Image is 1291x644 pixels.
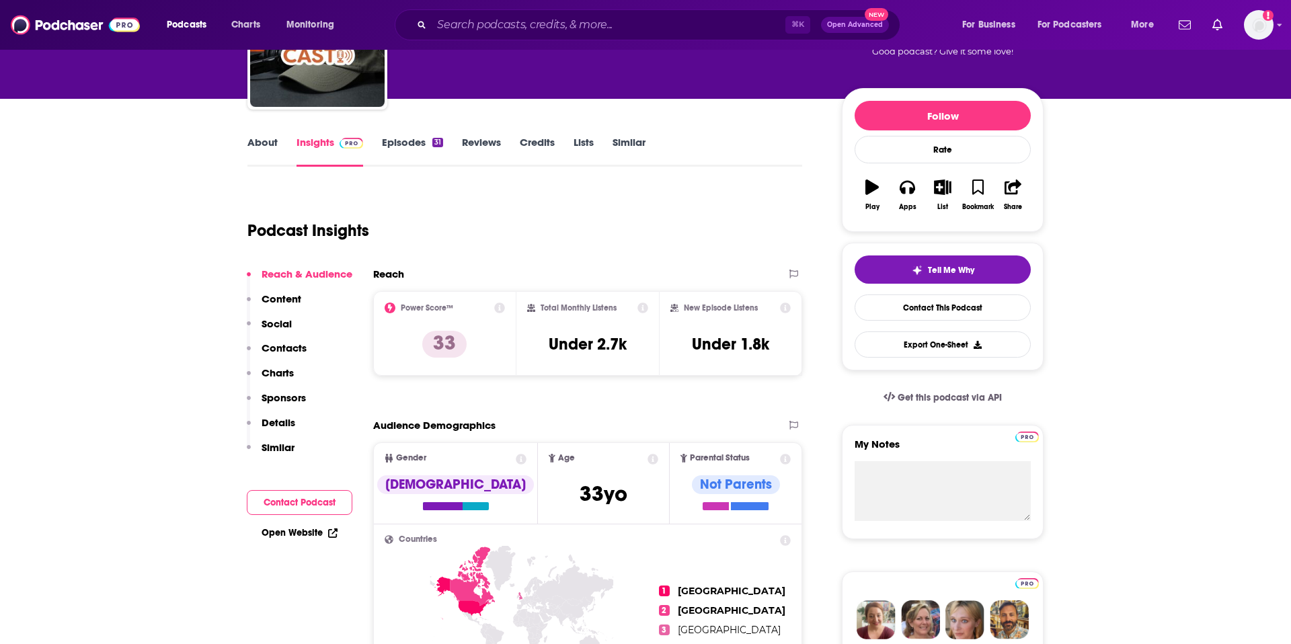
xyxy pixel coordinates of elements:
button: open menu [157,14,224,36]
a: InsightsPodchaser Pro [297,136,363,167]
button: Contact Podcast [247,490,352,515]
div: Bookmark [962,203,994,211]
span: Logged in as roneledotsonRAD [1244,10,1274,40]
a: Lists [574,136,594,167]
a: About [247,136,278,167]
button: Show profile menu [1244,10,1274,40]
span: 1 [659,586,670,596]
button: open menu [277,14,352,36]
label: My Notes [855,438,1031,461]
button: Share [996,171,1031,219]
p: Similar [262,441,295,454]
a: Contact This Podcast [855,294,1031,321]
button: Export One-Sheet [855,331,1031,358]
img: Podchaser Pro [340,138,363,149]
button: Follow [855,101,1031,130]
a: Episodes31 [382,136,443,167]
button: Sponsors [247,391,306,416]
span: Good podcast? Give it some love! [872,46,1013,56]
a: Open Website [262,527,338,538]
span: More [1131,15,1154,34]
span: Tell Me Why [928,265,974,276]
p: 33 [422,331,467,358]
span: ⌘ K [785,16,810,34]
h2: Audience Demographics [373,419,496,432]
img: tell me why sparkle [912,265,923,276]
img: Podchaser Pro [1015,578,1039,589]
p: Content [262,292,301,305]
p: Social [262,317,292,330]
span: Podcasts [167,15,206,34]
div: Play [865,203,879,211]
span: New [865,8,889,21]
a: Reviews [462,136,501,167]
a: Pro website [1015,576,1039,589]
button: Charts [247,366,294,391]
p: Details [262,416,295,429]
h2: Power Score™ [401,303,453,313]
h3: Under 2.7k [549,334,627,354]
span: [GEOGRAPHIC_DATA] [678,624,781,636]
h3: Under 1.8k [692,334,769,354]
div: Search podcasts, credits, & more... [407,9,913,40]
button: tell me why sparkleTell Me Why [855,255,1031,284]
button: Details [247,416,295,441]
p: Reach & Audience [262,268,352,280]
button: Contacts [247,341,307,366]
img: Barbara Profile [901,600,940,639]
button: Play [855,171,890,219]
button: Social [247,317,292,342]
h1: Podcast Insights [247,220,369,241]
a: Pro website [1015,430,1039,442]
img: Podchaser - Follow, Share and Rate Podcasts [11,12,140,38]
a: Charts [223,14,268,36]
button: Open AdvancedNew [821,17,889,33]
button: List [925,171,960,219]
span: [GEOGRAPHIC_DATA] [678,604,785,616]
button: open menu [953,14,1032,36]
svg: Add a profile image [1263,10,1274,21]
h2: New Episode Listens [684,303,758,313]
button: Similar [247,441,295,466]
span: Parental Status [690,454,750,462]
button: open menu [1122,14,1171,36]
a: Show notifications dropdown [1173,13,1196,36]
p: Sponsors [262,391,306,404]
a: Get this podcast via API [873,381,1013,414]
div: Rate [855,136,1031,163]
div: Share [1004,203,1022,211]
p: Charts [262,366,294,379]
img: User Profile [1244,10,1274,40]
img: Podchaser Pro [1015,432,1039,442]
span: Age [558,454,575,462]
span: For Podcasters [1038,15,1102,34]
a: Show notifications dropdown [1207,13,1228,36]
h2: Total Monthly Listens [541,303,617,313]
span: 33 yo [580,481,627,507]
div: Not Parents [692,475,780,494]
img: Jules Profile [945,600,984,639]
span: 3 [659,625,670,635]
a: Similar [613,136,645,167]
div: [DEMOGRAPHIC_DATA] [377,475,534,494]
button: Content [247,292,301,317]
img: Sydney Profile [857,600,896,639]
div: List [937,203,948,211]
button: Apps [890,171,925,219]
button: Reach & Audience [247,268,352,292]
p: Contacts [262,341,307,354]
img: Jon Profile [990,600,1029,639]
button: open menu [1029,14,1122,36]
span: For Business [962,15,1015,34]
span: Countries [399,535,437,544]
button: Bookmark [960,171,995,219]
span: Get this podcast via API [898,392,1002,403]
div: 31 [432,138,443,147]
a: Credits [520,136,555,167]
div: Apps [899,203,916,211]
h2: Reach [373,268,404,280]
span: [GEOGRAPHIC_DATA] [678,585,785,597]
span: Monitoring [286,15,334,34]
span: 2 [659,605,670,616]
